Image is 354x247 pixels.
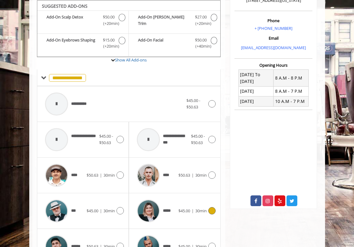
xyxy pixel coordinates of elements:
span: 30min [104,172,115,178]
h3: Email [236,36,311,40]
span: | [100,208,102,214]
span: $50.00 [103,14,115,20]
b: Add-On [PERSON_NAME] Trim [138,14,191,27]
td: [DATE] [238,86,273,96]
b: SUGGESTED ADD-ONS [42,3,87,9]
h3: Phone [236,18,311,23]
span: $50.63 [178,172,190,178]
label: Add-On Facial [132,37,217,51]
label: Add-On Beard Trim [132,14,217,28]
span: (+20min ) [102,43,116,49]
span: $45.00 - $50.63 [186,98,200,110]
label: Add-On Scalp Detox [40,14,125,28]
span: $45.00 [178,208,190,214]
span: | [100,172,102,178]
h3: Opening Hours [234,63,312,67]
a: Show All Add-ons [115,57,147,63]
td: 10 A.M - 7 P.M [274,96,308,106]
td: [DATE] To [DATE] [238,69,273,86]
td: 8 A.M - 7 P.M [274,86,308,96]
span: | [192,172,194,178]
span: (+20min ) [102,20,116,27]
span: $45.00 - $50.63 [99,133,113,145]
label: Add-On Eyebrows Shaping [40,37,125,51]
span: 30min [195,208,207,214]
span: $45.00 [87,208,98,214]
a: [EMAIL_ADDRESS][DOMAIN_NAME] [241,45,306,50]
span: 30min [195,172,207,178]
span: $15.00 [103,37,115,43]
td: [DATE] [238,96,273,106]
a: + [PHONE_NUMBER] [254,25,292,31]
b: Add-On Facial [138,37,191,50]
span: $45.00 - $50.63 [191,133,205,145]
span: 30min [104,208,115,214]
span: $50.63 [87,172,98,178]
td: 8 A.M - 8 P.M [274,69,308,86]
b: Add-On Eyebrows Shaping [47,37,99,50]
span: $27.00 [195,14,207,20]
span: $50.00 [195,37,207,43]
span: (+20min ) [194,20,207,27]
div: The Made Man Haircut Add-onS [37,0,221,57]
b: Add-On Scalp Detox [47,14,99,27]
span: | [192,208,194,214]
span: (+40min ) [194,43,207,49]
